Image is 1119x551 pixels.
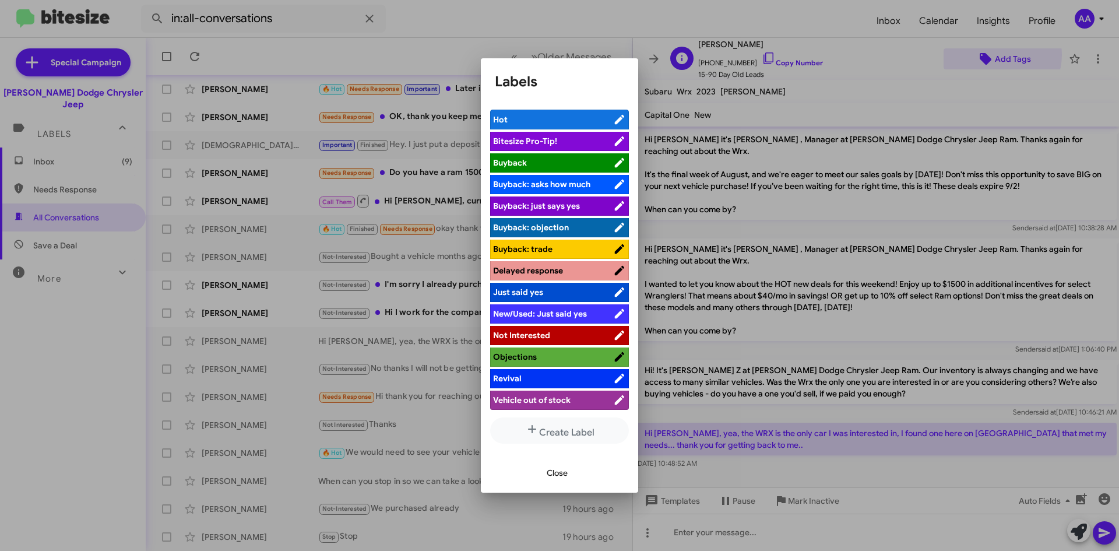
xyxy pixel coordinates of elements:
[493,244,553,254] span: Buyback: trade
[493,330,550,341] span: Not Interested
[547,462,568,483] span: Close
[493,352,537,362] span: Objections
[493,287,543,297] span: Just said yes
[493,373,522,384] span: Revival
[493,136,557,146] span: Bitesize Pro-Tip!
[493,395,571,405] span: Vehicle out of stock
[493,265,563,276] span: Delayed response
[537,462,577,483] button: Close
[495,72,624,91] h1: Labels
[490,417,629,444] button: Create Label
[493,114,508,125] span: Hot
[493,179,590,189] span: Buyback: asks how much
[493,157,527,168] span: Buyback
[493,222,569,233] span: Buyback: objection
[493,308,587,319] span: New/Used: Just said yes
[493,201,580,211] span: Buyback: just says yes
